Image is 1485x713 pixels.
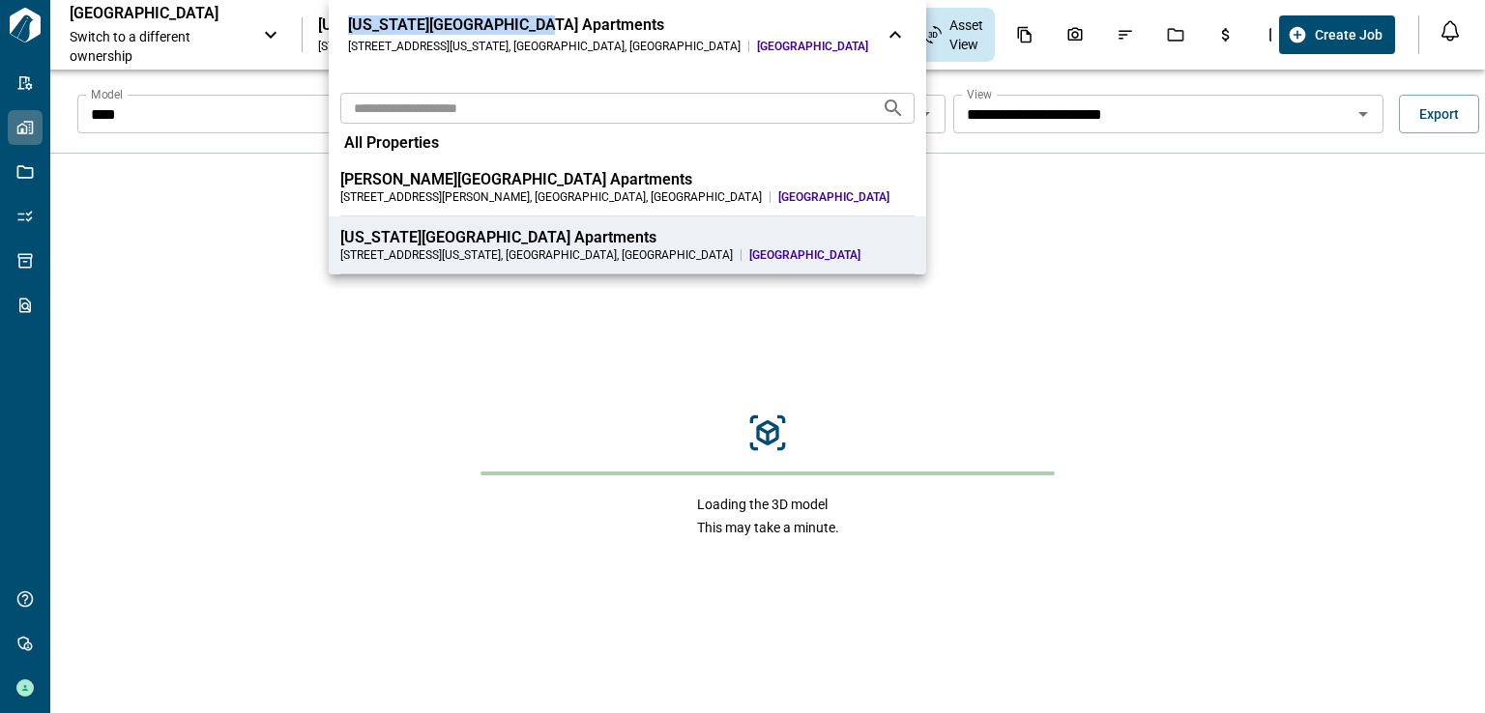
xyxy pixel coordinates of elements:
span: All Properties [344,133,439,153]
button: Search projects [874,89,913,128]
div: [PERSON_NAME][GEOGRAPHIC_DATA] Apartments [340,170,915,189]
div: [STREET_ADDRESS][PERSON_NAME] , [GEOGRAPHIC_DATA] , [GEOGRAPHIC_DATA] [340,189,762,205]
div: [STREET_ADDRESS][US_STATE] , [GEOGRAPHIC_DATA] , [GEOGRAPHIC_DATA] [340,247,733,263]
div: [US_STATE][GEOGRAPHIC_DATA] Apartments [348,15,868,35]
span: [GEOGRAPHIC_DATA] [778,189,915,205]
span: [GEOGRAPHIC_DATA] [757,39,868,54]
div: [US_STATE][GEOGRAPHIC_DATA] Apartments [340,228,915,247]
div: [STREET_ADDRESS][US_STATE] , [GEOGRAPHIC_DATA] , [GEOGRAPHIC_DATA] [348,39,741,54]
span: [GEOGRAPHIC_DATA] [749,247,915,263]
